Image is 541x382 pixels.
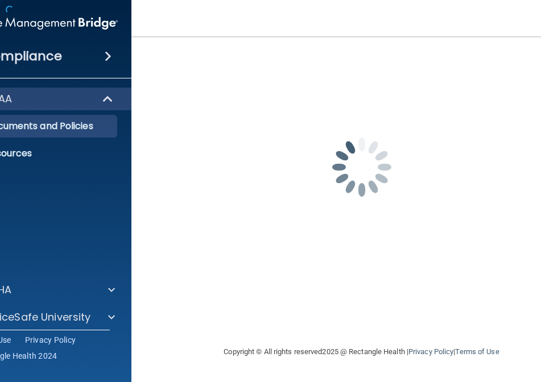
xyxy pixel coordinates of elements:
img: spinner.e123f6fc.gif [305,110,419,224]
a: Terms of Use [455,347,499,356]
a: Privacy Policy [25,334,76,346]
a: Privacy Policy [408,347,453,356]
